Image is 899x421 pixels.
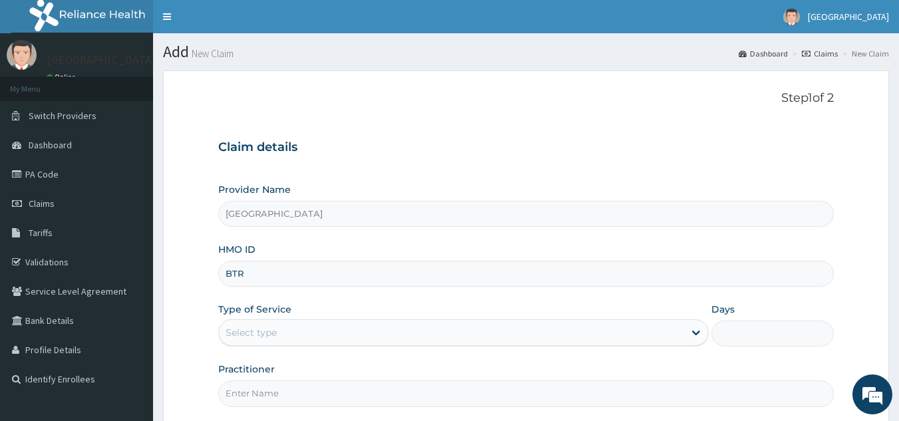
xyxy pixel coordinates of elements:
a: Online [47,72,79,82]
label: Type of Service [218,303,291,316]
label: HMO ID [218,243,256,256]
span: Tariffs [29,227,53,239]
p: Step 1 of 2 [218,91,834,106]
span: Claims [29,198,55,210]
p: [GEOGRAPHIC_DATA] [47,54,156,66]
span: Dashboard [29,139,72,151]
label: Provider Name [218,183,291,196]
input: Enter Name [218,380,834,406]
label: Days [711,303,735,316]
div: Select type [226,326,277,339]
h3: Claim details [218,140,834,155]
li: New Claim [839,48,889,59]
a: Dashboard [739,48,788,59]
span: Switch Providers [29,110,96,122]
img: User Image [783,9,800,25]
span: [GEOGRAPHIC_DATA] [808,11,889,23]
img: User Image [7,40,37,70]
h1: Add [163,43,889,61]
small: New Claim [189,49,234,59]
a: Claims [802,48,838,59]
input: Enter HMO ID [218,261,834,287]
label: Practitioner [218,362,275,376]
